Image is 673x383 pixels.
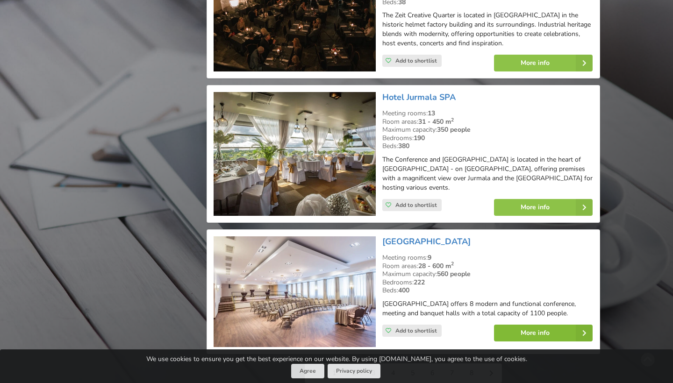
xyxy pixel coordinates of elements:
a: More info [494,199,593,216]
img: Hotel | Jurmala | Hotel Jurmala SPA [214,92,376,216]
button: Agree [291,364,324,378]
a: More info [494,55,593,71]
div: Maximum capacity: [382,126,593,134]
div: Room areas: [382,262,593,270]
span: Add to shortlist [395,327,437,334]
strong: 9 [428,253,431,262]
div: Maximum capacity: [382,270,593,278]
strong: 222 [414,278,425,287]
img: Hotel | Riga | Bellevue Park Hotel Riga [214,236,376,347]
div: Room areas: [382,118,593,126]
p: The Conference and [GEOGRAPHIC_DATA] is located in the heart of [GEOGRAPHIC_DATA] - on [GEOGRAPHI... [382,155,593,192]
div: Bedrooms: [382,134,593,142]
a: Hotel Jurmala SPA [382,92,456,103]
strong: 190 [414,134,425,142]
span: Add to shortlist [395,57,437,64]
strong: 350 people [437,125,471,134]
sup: 2 [451,116,454,123]
div: Meeting rooms: [382,254,593,262]
strong: 400 [398,286,409,295]
div: Bedrooms: [382,278,593,287]
p: The Zeit Creative Quarter is located in [GEOGRAPHIC_DATA] in the historic helmet factory building... [382,11,593,48]
a: Privacy policy [328,364,380,378]
strong: 380 [398,142,409,150]
div: Meeting rooms: [382,109,593,118]
span: Add to shortlist [395,201,437,209]
div: Beds: [382,142,593,150]
p: [GEOGRAPHIC_DATA] offers 8 modern and functional conference, meeting and banquet halls with a tot... [382,299,593,318]
strong: 28 - 600 m [418,262,454,270]
a: [GEOGRAPHIC_DATA] [382,236,471,247]
strong: 13 [428,109,435,118]
strong: 31 - 450 m [418,117,454,126]
sup: 2 [451,260,454,267]
div: Beds: [382,286,593,295]
strong: 560 people [437,270,471,278]
a: More info [494,325,593,341]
